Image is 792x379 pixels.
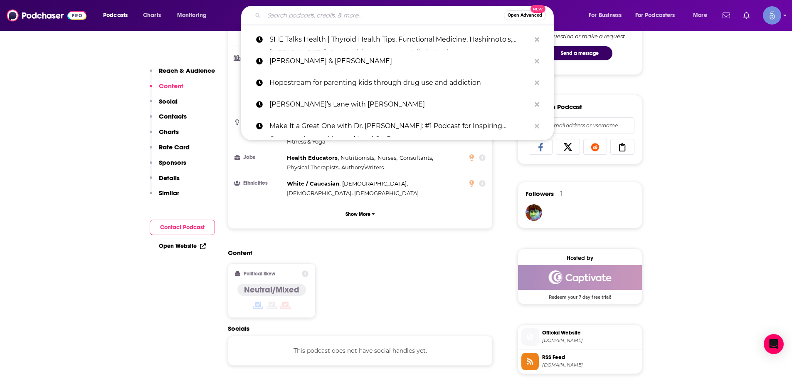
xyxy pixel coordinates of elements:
[241,94,554,115] a: ​[PERSON_NAME]’s Lane with [PERSON_NAME]
[560,190,563,198] div: 1
[269,29,530,50] p: SHE Talks Health | Thyroid Health Tips, Functional Medicine, Hashimoto's, Hypothyroidism, Gut Hea...
[235,155,284,160] h3: Jobs
[143,10,161,21] span: Charts
[287,138,326,145] span: Fitness & Yoga
[150,143,190,159] button: Rate Card
[354,190,419,196] span: [DEMOGRAPHIC_DATA]
[529,139,553,155] a: Share on Facebook
[150,159,186,174] button: Sponsors
[287,153,339,163] span: ,
[345,211,370,217] p: Show More
[530,5,545,13] span: New
[719,8,733,22] a: Show notifications dropdown
[244,285,299,295] h4: Neutral/Mixed
[630,9,687,22] button: open menu
[235,55,284,61] h3: Top Cities
[150,174,180,189] button: Details
[542,354,639,361] span: RSS Feed
[159,243,206,250] a: Open Website
[241,29,554,50] a: SHE Talks Health | Thyroid Health Tips, Functional Medicine, Hashimoto's, [MEDICAL_DATA], Gut Hea...
[504,10,546,20] button: Open AdvancedNew
[287,180,339,187] span: White / Caucasian
[763,6,781,25] button: Show profile menu
[518,290,642,300] span: Redeem your 7 day free trial!
[159,143,190,151] p: Rate Card
[342,179,408,188] span: ,
[159,128,179,136] p: Charts
[521,328,639,346] a: Official Website[DOMAIN_NAME]
[526,204,542,221] a: Reginald
[264,9,504,22] input: Search podcasts, credits, & more...
[150,189,179,204] button: Similar
[150,97,178,113] button: Social
[287,190,351,196] span: [DEMOGRAPHIC_DATA]
[249,6,562,25] div: Search podcasts, credits, & more...
[687,9,718,22] button: open menu
[635,10,675,21] span: For Podcasters
[340,154,374,161] span: Nutritionists
[740,8,753,22] a: Show notifications dropdown
[241,50,554,72] a: [PERSON_NAME] & [PERSON_NAME]
[150,220,215,235] button: Contact Podcast
[377,153,397,163] span: ,
[526,117,634,134] div: Search followers
[138,9,166,22] a: Charts
[400,153,433,163] span: ,
[159,112,187,120] p: Contacts
[150,82,183,97] button: Content
[287,163,340,172] span: ,
[269,50,530,72] p: Renee Belz & Lauren Sambataro
[287,188,353,198] span: ,
[341,164,384,171] span: Authors/Writers
[171,9,217,22] button: open menu
[556,139,580,155] a: Share on X/Twitter
[159,189,179,197] p: Similar
[583,9,632,22] button: open menu
[269,115,530,137] p: Make It a Great One with Dr. Dan: #1 Podcast for Inspiring Conversations to Live and Lead On Purpose
[763,6,781,25] span: Logged in as Spiral5-G1
[150,128,179,143] button: Charts
[693,10,707,21] span: More
[542,362,639,368] span: feeds.captivate.fm
[235,119,284,125] h3: Interests
[287,164,338,171] span: Physical Therapists
[526,190,554,198] span: Followers
[548,46,612,60] button: Send a message
[159,97,178,105] p: Social
[764,334,784,354] div: Open Intercom Messenger
[159,159,186,166] p: Sponsors
[542,329,639,337] span: Official Website
[589,10,622,21] span: For Business
[340,153,375,163] span: ,
[244,271,275,277] h2: Political Skew
[228,249,486,257] h2: Content
[763,6,781,25] img: User Profile
[269,72,530,94] p: Hopestream for parenting kids through drug use and addiction
[533,118,627,134] input: Email address or username...
[269,94,530,115] p: ​Heidi’s Lane with Heidi Powell
[159,67,215,74] p: Reach & Audience
[228,325,493,332] h2: Socials
[534,33,626,40] div: Ask a question or make a request.
[542,337,639,344] span: shetalkshealth.com
[159,82,183,90] p: Content
[159,174,180,182] p: Details
[521,353,639,370] a: RSS Feed[DOMAIN_NAME]
[518,255,642,262] div: Hosted by
[150,67,215,82] button: Reach & Audience
[97,9,138,22] button: open menu
[235,181,284,186] h3: Ethnicities
[377,154,396,161] span: Nurses
[7,7,86,23] img: Podchaser - Follow, Share and Rate Podcasts
[228,336,493,366] div: This podcast does not have social handles yet.
[150,112,187,128] button: Contacts
[342,180,407,187] span: [DEMOGRAPHIC_DATA]
[518,265,642,299] a: Captivate Deal: Redeem your 7 day free trial!
[287,179,340,188] span: ,
[177,10,207,21] span: Monitoring
[400,154,432,161] span: Consultants
[287,154,338,161] span: Health Educators
[241,72,554,94] a: Hopestream for parenting kids through drug use and addiction
[241,115,554,137] a: Make It a Great One with Dr. [PERSON_NAME]: #1 Podcast for Inspiring Conversations to Live and Le...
